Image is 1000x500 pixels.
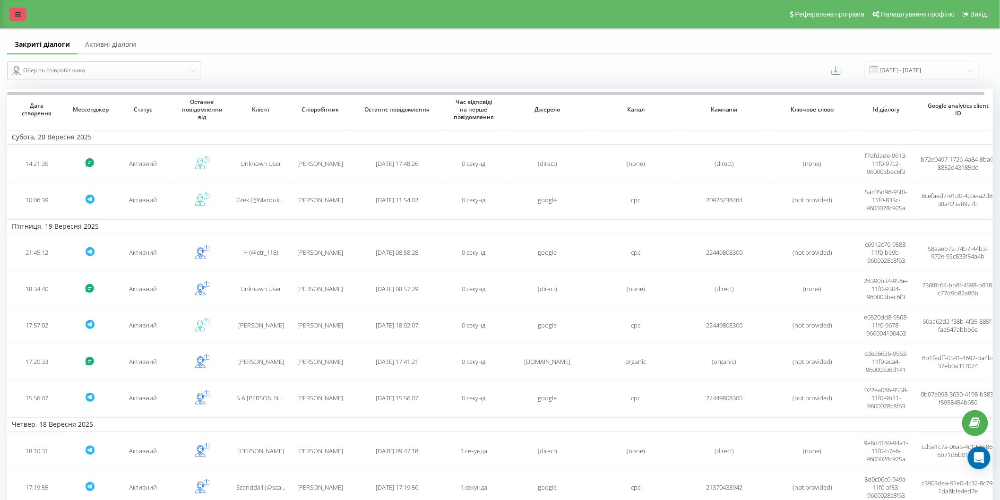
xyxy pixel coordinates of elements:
span: (none) [627,284,645,293]
td: 0 секунд [444,308,503,343]
span: Unknown User [241,284,282,293]
span: [PERSON_NAME] [238,447,284,455]
span: 60aa62d2-f38b-4f35-885f-fae547abbb6e [923,317,993,334]
span: 22449808300 [706,394,742,402]
span: (direct) [538,447,557,455]
td: Активний [113,381,172,415]
td: 21:45:12 [7,235,66,270]
span: [PERSON_NAME] [297,284,343,293]
span: (direct) [538,159,557,168]
span: [PERSON_NAME] [297,357,343,366]
td: Активний [113,308,172,343]
span: [PERSON_NAME] [297,394,343,402]
span: Scanddall (@scanddall) Scanddall [236,483,329,491]
span: Налаштування профілю [881,10,955,18]
span: Дата створення [14,102,59,117]
span: google [538,321,557,329]
span: [DATE] 09:47:18 [376,447,418,455]
span: 22449808300 [706,248,742,257]
span: (none) [803,159,822,168]
span: cpc [631,196,641,204]
span: Клієнт [239,106,284,113]
td: 14:21:35 [7,147,66,181]
td: 0 секунд [444,381,503,415]
span: (organic) [712,357,737,366]
span: 6b1fedff-0541-4692-ba4b-37eb0a317024 [922,353,994,370]
span: [PERSON_NAME] [238,357,284,366]
span: 21370433942 [706,483,742,491]
td: 0 секунд [444,183,503,217]
span: [PERSON_NAME] [297,483,343,491]
td: 17:57:02 [7,308,66,343]
div: Open Intercom Messenger [968,447,991,469]
span: Співробітник [298,106,343,113]
span: [DATE] 17:41:21 [376,357,418,366]
span: 20976238464 [706,196,742,204]
span: (not provided) [793,357,833,366]
span: (direct) [538,284,557,293]
div: Оберіть співробітника [12,65,189,76]
span: cpc [631,394,641,402]
span: 58aaeb72-74b7-44b3-972e-92c833f54a4b [928,244,988,261]
span: Id діалогу [864,106,909,113]
span: (not provided) [793,394,833,402]
span: [PERSON_NAME] [297,447,343,455]
button: Експортувати повідомлення [831,66,841,75]
span: cpc [631,483,641,491]
span: cde26626-9563-11f0-aca4-96000336d141 [865,349,908,374]
span: (not provided) [793,196,833,204]
td: Активний [113,235,172,270]
span: 8cefaed7-91d0-4c0e-a2d8-38a423a8927b [922,191,995,208]
span: [DATE] 17:19:56 [376,483,418,491]
span: cd5e1c7a-06a5-4c12-8e86-6b71d6b014e0 [922,442,995,459]
span: [PERSON_NAME] [297,196,343,204]
span: [DATE] 11:54:02 [376,196,418,204]
td: Активний [113,345,172,379]
span: (none) [803,284,822,293]
span: Останнє повідомлення від [180,98,224,121]
span: Статус [121,106,165,113]
span: 0b07e098-3630-4198-b383-f5958454b650 [921,390,996,406]
td: Активний [113,272,172,306]
td: 18:10:31 [7,434,66,468]
span: cpc [631,321,641,329]
span: google [538,394,557,402]
td: 0 секунд [444,272,503,306]
span: (direct) [715,447,734,455]
span: 22449808300 [706,321,742,329]
span: [DATE] 08:58:28 [376,248,418,257]
span: Google analytics client ID [924,102,992,117]
td: 1 секунда [444,434,503,468]
td: 15:56:07 [7,381,66,415]
span: (not provided) [793,248,833,257]
span: (not provided) [793,321,833,329]
td: 0 секунд [444,235,503,270]
span: Grek (@Marduk2000) [236,196,294,204]
span: [PERSON_NAME] [297,248,343,257]
span: [PERSON_NAME] [238,321,284,329]
td: 17:20:33 [7,345,66,379]
span: cpc [631,248,641,257]
span: (not provided) [793,483,833,491]
span: Мессенджер [73,106,107,113]
span: 5ac05d96-95f0-11f0-833c-9600028c925a [865,188,907,212]
span: c6912c70-9588-11f0-be9b-9600028c8f63 [865,240,908,265]
span: Вихід [971,10,987,18]
td: Активний [113,147,172,181]
span: e6520dd8-9568-11f0-9678-960004100463 [864,313,909,337]
span: c3903dea-91e0-4c32-8c79-1da8bfe4ed7e [922,479,995,495]
span: 28390b34-956e-11f0-9304-960003bec6f3 [864,276,908,301]
span: google [538,196,557,204]
span: f7dfdade-9613-11f0-97c2-960003bec6f3 [865,151,907,176]
span: [DATE] 08:57:29 [376,284,418,293]
span: Канал [600,106,671,113]
span: 9e8d4160-94a1-11f0-b7e6-9600028c925a [864,439,908,463]
a: Активні діалоги [78,35,144,54]
span: (direct) [715,284,734,293]
span: [DATE] 15:56:07 [376,394,418,402]
td: 10:06:39 [7,183,66,217]
span: (none) [627,447,645,455]
span: [PERSON_NAME] [297,321,343,329]
span: Ключове слово [777,106,848,113]
span: b72e9497-1726-4a84-8ba6-8852d43185dc [921,155,996,172]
